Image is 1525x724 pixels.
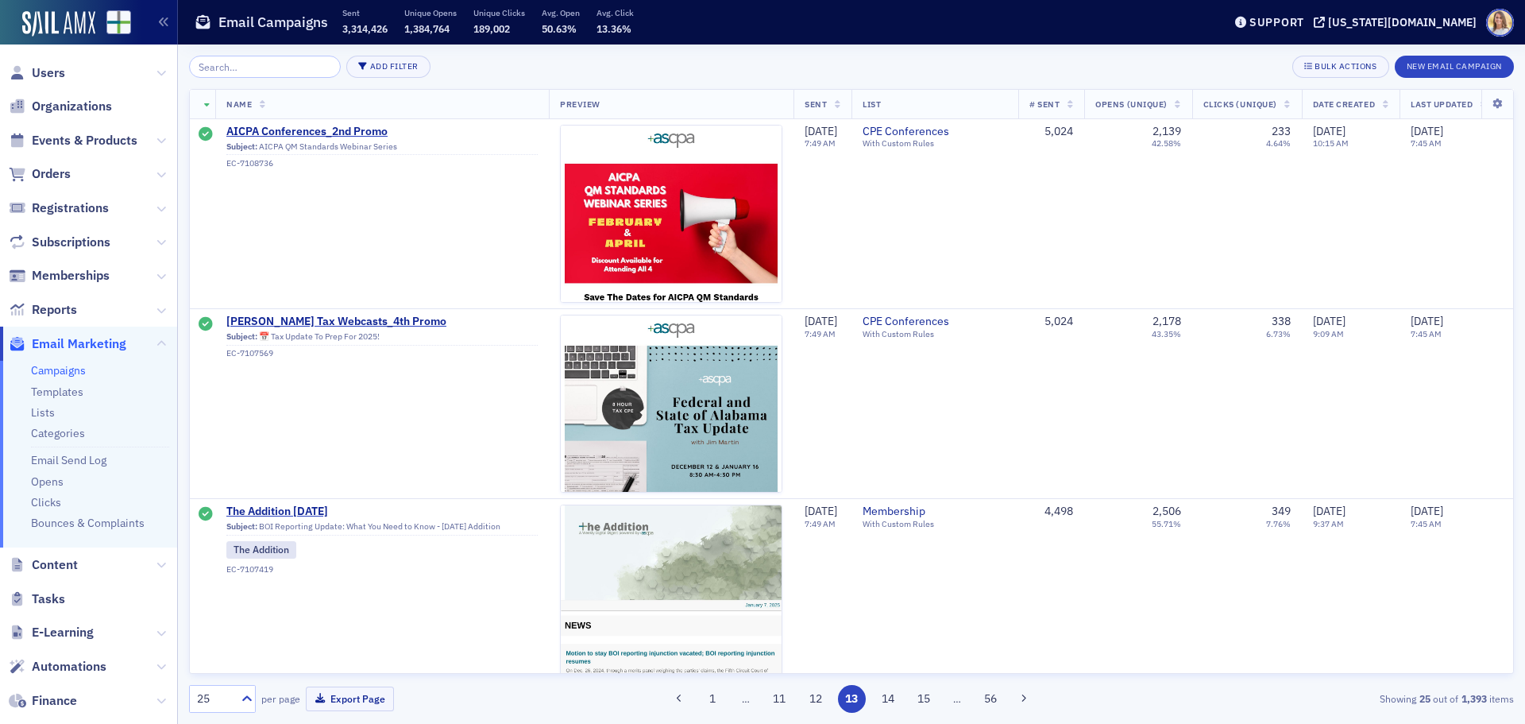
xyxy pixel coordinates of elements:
a: Opens [31,474,64,489]
span: 3,314,426 [342,22,388,35]
button: 15 [910,685,938,713]
div: 338 [1272,315,1291,329]
div: 2,506 [1152,505,1181,519]
div: Showing out of items [1083,691,1514,706]
span: [DATE] [805,314,837,328]
span: Organizations [32,98,112,115]
a: Email Marketing [9,335,126,353]
button: [US_STATE][DOMAIN_NAME] [1314,17,1482,28]
span: Preview [560,99,600,110]
span: Finance [32,692,77,710]
div: With Custom Rules [863,328,1007,339]
a: Orders [9,165,71,183]
a: Clicks [31,495,61,509]
a: Registrations [9,199,109,217]
span: Email Marketing [32,335,126,353]
a: Lists [31,405,55,420]
a: Membership [863,505,1007,519]
strong: 25 [1416,691,1433,706]
span: Orders [32,165,71,183]
span: [DATE] [1313,314,1345,328]
div: 55.71% [1152,518,1181,528]
span: Subject: [226,521,257,532]
button: 11 [766,685,793,713]
span: AICPA Conferences_2nd Promo [226,125,538,139]
span: Subscriptions [32,234,110,251]
p: Unique Opens [404,7,457,18]
time: 7:45 AM [1411,517,1442,528]
span: [DATE] [1313,124,1345,138]
div: Sent [199,507,213,523]
time: 9:09 AM [1313,327,1344,339]
span: [DATE] [1313,504,1345,518]
span: Events & Products [32,132,137,149]
label: per page [261,691,300,706]
time: 7:49 AM [805,327,836,339]
div: 5,024 [1029,315,1073,329]
button: Bulk Actions [1292,56,1388,78]
span: Profile [1486,9,1514,37]
span: The Addition [DATE] [226,505,538,519]
span: 1,384,764 [404,22,450,35]
a: Email Send Log [31,453,106,467]
div: 7.76% [1266,518,1291,528]
a: Organizations [9,98,112,115]
img: SailAMX [22,11,95,37]
a: Events & Products [9,132,137,149]
a: Content [9,556,78,574]
div: Support [1249,15,1304,29]
a: CPE Conferences [863,125,1007,139]
div: The Addition [226,540,296,558]
a: View Homepage [95,10,131,37]
p: Sent [342,7,388,18]
div: BOI Reporting Update: What You Need to Know - [DATE] Addition [226,521,538,536]
time: 7:49 AM [805,517,836,528]
span: Users [32,64,65,82]
span: Opens (Unique) [1095,99,1167,110]
div: 6.73% [1266,328,1291,339]
span: List [863,99,881,110]
div: 233 [1272,125,1291,139]
span: … [946,691,968,706]
div: With Custom Rules [863,518,1007,528]
span: E-Learning [32,624,94,641]
a: Categories [31,426,85,440]
time: 9:37 AM [1313,517,1344,528]
span: Subject: [226,331,257,342]
time: 7:45 AM [1411,327,1442,339]
span: Date Created [1313,99,1375,110]
h1: Email Campaigns [218,13,328,32]
span: Content [32,556,78,574]
span: [DATE] [805,124,837,138]
button: Add Filter [346,56,430,78]
button: 14 [874,685,901,713]
span: [DATE] [805,504,837,518]
div: 2,139 [1152,125,1181,139]
span: Reports [32,301,77,319]
div: 4.64% [1266,138,1291,149]
time: 10:15 AM [1313,137,1349,149]
img: email-preview-1124.jpeg [561,126,782,608]
span: 189,002 [473,22,510,35]
div: EC-7108736 [226,158,538,168]
div: EC-7107419 [226,564,538,575]
div: Sent [199,127,213,143]
strong: 1,393 [1458,691,1489,706]
div: 2,178 [1152,315,1181,329]
span: Registrations [32,199,109,217]
span: [DATE] [1411,504,1443,518]
span: CPE Conferences [863,315,1007,329]
button: New Email Campaign [1395,56,1514,78]
div: 4,498 [1029,505,1073,519]
p: Unique Clicks [473,7,525,18]
a: Reports [9,301,77,319]
p: Avg. Open [542,7,580,18]
a: Memberships [9,267,110,285]
span: Automations [32,658,106,676]
div: AICPA QM Standards Webinar Series [226,141,538,156]
span: Sent [805,99,827,110]
a: Campaigns [31,363,86,377]
a: [PERSON_NAME] Tax Webcasts_4th Promo [226,315,538,329]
